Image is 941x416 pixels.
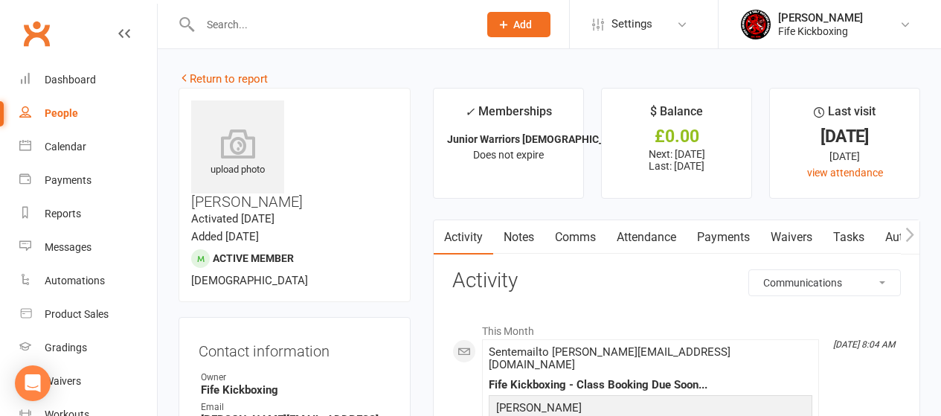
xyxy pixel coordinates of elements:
div: $ Balance [650,102,703,129]
div: Product Sales [45,308,109,320]
a: Comms [545,220,606,255]
i: [DATE] 8:04 AM [833,339,895,350]
div: Calendar [45,141,86,153]
a: Waivers [19,365,157,398]
div: Owner [201,371,391,385]
h3: [PERSON_NAME] [191,100,398,210]
div: People [45,107,78,119]
a: Activity [434,220,493,255]
a: Messages [19,231,157,264]
input: Search... [196,14,469,35]
div: Reports [45,208,81,220]
a: Payments [19,164,157,197]
div: Gradings [45,342,87,353]
p: Next: [DATE] Last: [DATE] [615,148,738,172]
div: Email [201,400,391,415]
a: Payments [687,220,760,255]
a: view attendance [807,167,883,179]
a: People [19,97,157,130]
div: Fife Kickboxing [778,25,863,38]
div: Fife Kickboxing - Class Booking Due Soon... [489,379,812,391]
div: Open Intercom Messenger [15,365,51,401]
div: Waivers [45,375,81,387]
span: Settings [611,7,652,41]
a: Waivers [760,220,823,255]
a: Automations [19,264,157,298]
a: Reports [19,197,157,231]
strong: Junior Warriors [DEMOGRAPHIC_DATA] 1/wk (2025) [447,133,690,145]
div: Messages [45,241,91,253]
a: Calendar [19,130,157,164]
a: Dashboard [19,63,157,97]
div: upload photo [191,129,284,178]
div: [DATE] [783,148,906,164]
a: Return to report [179,72,268,86]
a: Tasks [823,220,875,255]
div: Automations [45,275,105,287]
div: Memberships [465,102,552,129]
div: Dashboard [45,74,96,86]
a: Notes [493,220,545,255]
h3: Activity [452,269,901,292]
div: [PERSON_NAME] [778,11,863,25]
span: Add [513,19,532,31]
img: thumb_image1552605535.png [741,10,771,39]
a: Clubworx [18,15,55,52]
a: Gradings [19,331,157,365]
span: Active member [213,252,294,264]
h3: Contact information [199,337,391,359]
i: ✓ [465,105,475,119]
span: [DEMOGRAPHIC_DATA] [191,274,308,287]
time: Activated [DATE] [191,212,274,225]
div: Payments [45,174,91,186]
div: £0.00 [615,129,738,144]
span: Does not expire [473,149,544,161]
time: Added [DATE] [191,230,259,243]
li: This Month [452,316,901,339]
div: [DATE] [783,129,906,144]
button: Add [487,12,550,37]
a: Product Sales [19,298,157,331]
a: Attendance [606,220,687,255]
span: Sent email to [PERSON_NAME][EMAIL_ADDRESS][DOMAIN_NAME] [489,345,730,371]
div: Last visit [814,102,876,129]
strong: Fife Kickboxing [201,383,391,397]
